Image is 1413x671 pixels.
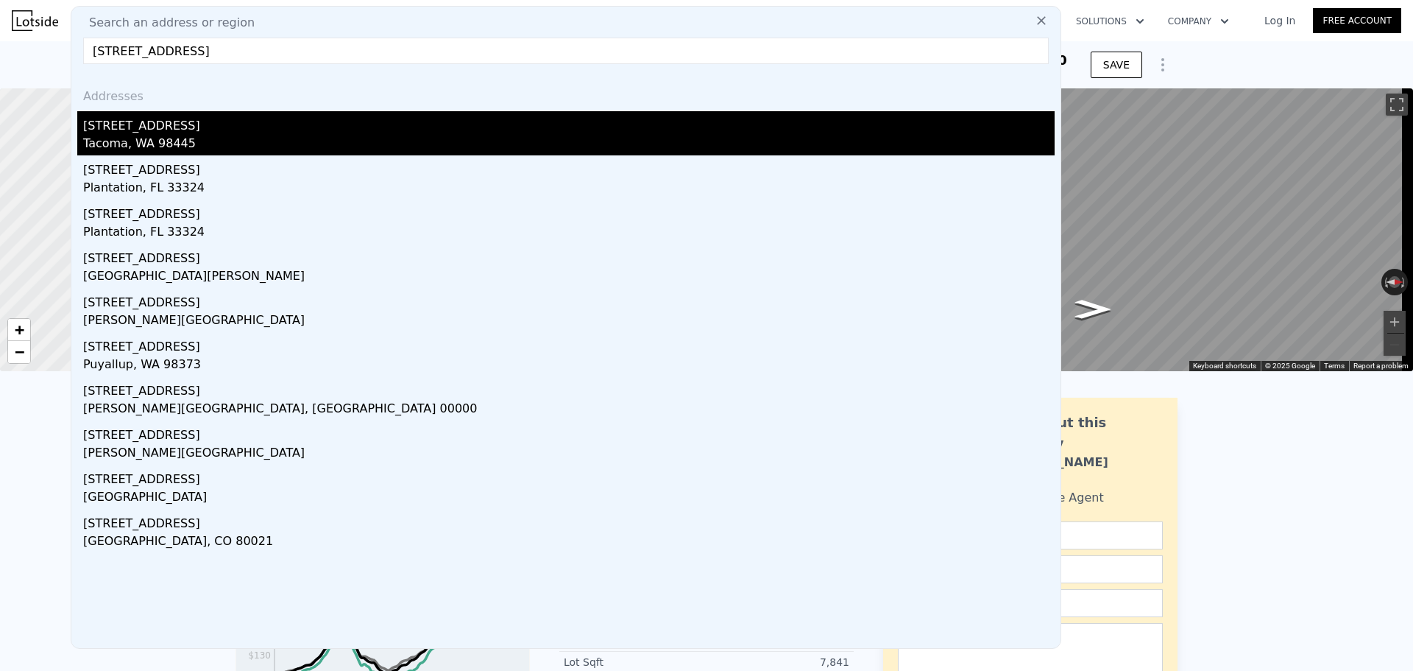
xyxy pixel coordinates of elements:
div: [PERSON_NAME] Bahadur [999,454,1163,489]
button: Zoom out [1384,334,1406,356]
span: − [15,342,24,361]
a: Terms (opens in new tab) [1324,362,1345,370]
div: [GEOGRAPHIC_DATA], CO 80021 [83,533,1055,553]
div: [STREET_ADDRESS] [83,376,1055,400]
button: Rotate clockwise [1400,269,1409,295]
button: Toggle fullscreen view [1386,94,1408,116]
button: Solutions [1064,8,1156,35]
path: Go North, S Gunnison St [1060,295,1126,323]
div: Ask about this property [999,412,1163,454]
div: [STREET_ADDRESS] [83,421,1055,444]
span: + [15,320,24,339]
button: Zoom in [1384,311,1406,333]
a: Report a problem [1353,362,1409,370]
div: Addresses [77,76,1055,111]
a: Zoom in [8,319,30,341]
a: Zoom out [8,341,30,363]
div: [PERSON_NAME][GEOGRAPHIC_DATA] [83,444,1055,465]
div: [PERSON_NAME][GEOGRAPHIC_DATA], [GEOGRAPHIC_DATA] 00000 [83,400,1055,421]
button: Keyboard shortcuts [1193,361,1256,371]
span: © 2025 Google [1265,362,1315,370]
div: [STREET_ADDRESS] [83,332,1055,356]
button: SAVE [1091,52,1142,78]
button: Company [1156,8,1241,35]
div: [GEOGRAPHIC_DATA][PERSON_NAME] [83,267,1055,288]
img: Lotside [12,10,58,31]
button: Rotate counterclockwise [1381,269,1389,295]
div: Lot Sqft [564,655,706,670]
div: [STREET_ADDRESS] [83,155,1055,179]
div: Plantation, FL 33324 [83,179,1055,200]
div: 7,841 [706,655,849,670]
div: Puyallup, WA 98373 [83,356,1055,376]
span: Search an address or region [77,14,255,32]
button: Show Options [1148,50,1177,80]
div: Plantation, FL 33324 [83,223,1055,244]
input: Enter an address, city, region, neighborhood or zip code [83,38,1049,64]
div: Tacoma, WA 98445 [83,135,1055,155]
div: [STREET_ADDRESS] [83,465,1055,488]
div: [STREET_ADDRESS] [83,200,1055,223]
div: [STREET_ADDRESS] [83,288,1055,312]
div: [GEOGRAPHIC_DATA] [83,488,1055,509]
a: Free Account [1313,8,1401,33]
div: [STREET_ADDRESS] [83,111,1055,135]
button: Reset the view [1381,276,1408,287]
tspan: $130 [248,650,271,661]
div: [STREET_ADDRESS] [83,244,1055,267]
div: [PERSON_NAME][GEOGRAPHIC_DATA] [83,312,1055,332]
a: Log In [1247,13,1313,28]
div: [STREET_ADDRESS] [83,509,1055,533]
